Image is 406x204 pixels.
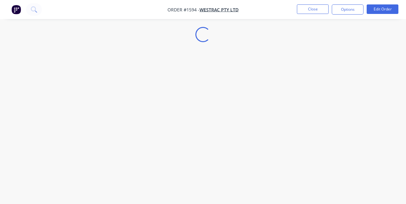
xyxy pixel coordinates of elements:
button: Edit Order [367,4,398,14]
a: WesTrac Pty Ltd [200,7,239,13]
button: Close [297,4,329,14]
button: Options [332,4,363,15]
img: Factory [11,5,21,14]
span: Order #1594 - [167,7,200,13]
